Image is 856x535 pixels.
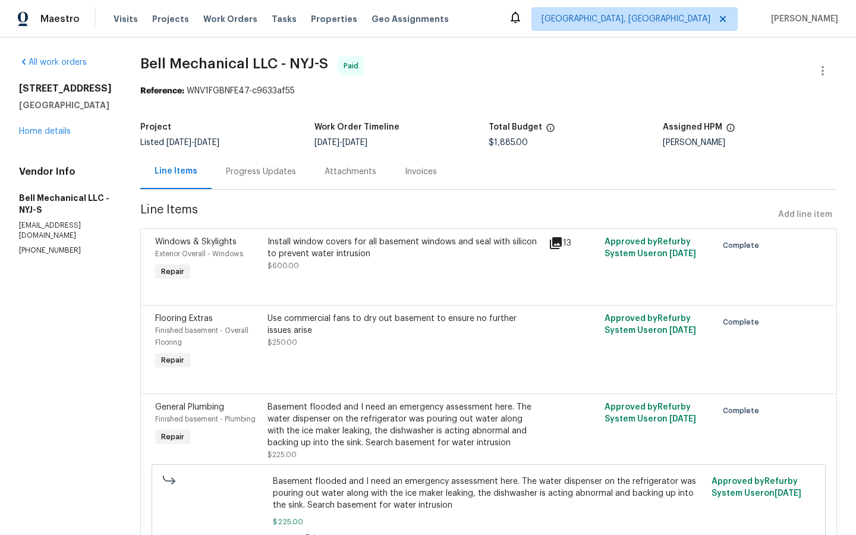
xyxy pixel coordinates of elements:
span: Complete [723,240,764,251]
div: Invoices [405,166,437,178]
span: Repair [156,266,189,278]
span: $225.00 [273,516,705,528]
span: Work Orders [203,13,257,25]
div: Attachments [325,166,376,178]
h5: [GEOGRAPHIC_DATA] [19,99,112,111]
h5: Project [140,123,171,131]
a: All work orders [19,58,87,67]
span: Approved by Refurby System User on [605,314,696,335]
span: - [166,139,219,147]
span: Finished basement - Overall Flooring [155,327,248,346]
span: $225.00 [267,451,297,458]
span: The hpm assigned to this work order. [726,123,735,139]
span: $600.00 [267,262,299,269]
span: Visits [114,13,138,25]
span: [DATE] [342,139,367,147]
span: Repair [156,431,189,443]
div: Progress Updates [226,166,296,178]
div: Use commercial fans to dry out basement to ensure no further issues arise [267,313,542,336]
div: WNV1FGBNFE47-c9633af55 [140,85,837,97]
span: Properties [311,13,357,25]
span: Complete [723,316,764,328]
h4: Vendor Info [19,166,112,178]
span: [PERSON_NAME] [766,13,838,25]
span: Flooring Extras [155,314,213,323]
span: [DATE] [669,415,696,423]
h5: Bell Mechanical LLC - NYJ-S [19,192,112,216]
span: [DATE] [194,139,219,147]
span: Finished basement - Plumbing [155,416,256,423]
span: Windows & Skylights [155,238,237,246]
a: Home details [19,127,71,136]
span: Bell Mechanical LLC - NYJ-S [140,56,328,71]
div: [PERSON_NAME] [663,139,837,147]
span: $250.00 [267,339,297,346]
span: General Plumbing [155,403,224,411]
span: Paid [344,60,363,72]
span: The total cost of line items that have been proposed by Opendoor. This sum includes line items th... [546,123,555,139]
span: Approved by Refurby System User on [605,403,696,423]
div: Basement flooded and I need an emergency assessment here. The water dispenser on the refrigerator... [267,401,542,449]
div: 13 [549,236,597,250]
span: [DATE] [775,489,801,498]
span: - [314,139,367,147]
span: Projects [152,13,189,25]
h5: Assigned HPM [663,123,722,131]
span: $1,885.00 [489,139,528,147]
span: Complete [723,405,764,417]
span: [DATE] [669,250,696,258]
span: Basement flooded and I need an emergency assessment here. The water dispenser on the refrigerator... [273,476,705,511]
h5: Work Order Timeline [314,123,399,131]
div: Install window covers for all basement windows and seal with silicon to prevent water intrusion [267,236,542,260]
h2: [STREET_ADDRESS] [19,83,112,95]
p: [EMAIL_ADDRESS][DOMAIN_NAME] [19,221,112,241]
p: [PHONE_NUMBER] [19,246,112,256]
span: [DATE] [166,139,191,147]
span: Exterior Overall - Windows [155,250,243,257]
span: Maestro [40,13,80,25]
span: Listed [140,139,219,147]
h5: Total Budget [489,123,542,131]
span: [GEOGRAPHIC_DATA], [GEOGRAPHIC_DATA] [542,13,710,25]
b: Reference: [140,87,184,95]
span: [DATE] [669,326,696,335]
span: Geo Assignments [372,13,449,25]
span: Approved by Refurby System User on [605,238,696,258]
span: Line Items [140,204,773,226]
span: [DATE] [314,139,339,147]
span: Approved by Refurby System User on [712,477,801,498]
div: Line Items [155,165,197,177]
span: Tasks [272,15,297,23]
span: Repair [156,354,189,366]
